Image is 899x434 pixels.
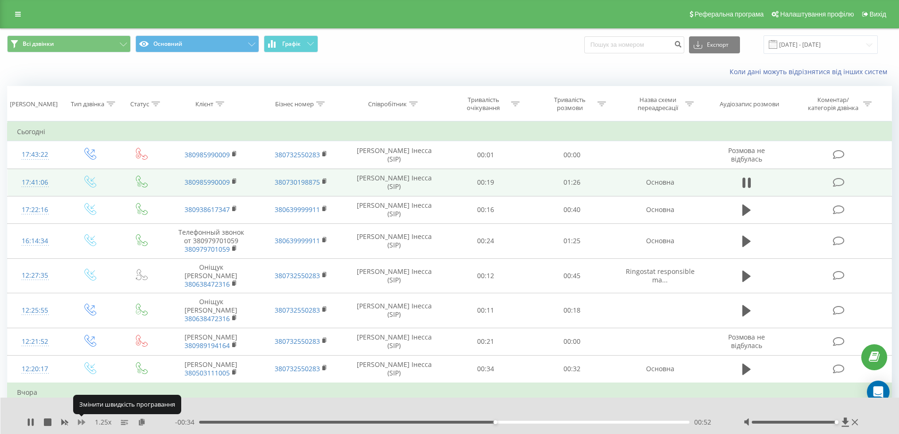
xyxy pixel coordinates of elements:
[95,417,111,427] span: 1.25 x
[870,10,886,18] span: Вихід
[7,35,131,52] button: Всі дзвінки
[529,355,615,383] td: 00:32
[185,178,230,187] a: 380985990009
[529,196,615,223] td: 00:40
[17,173,53,192] div: 17:41:06
[275,306,320,315] a: 380732550283
[368,100,407,108] div: Співробітник
[185,280,230,289] a: 380638472316
[166,355,256,383] td: [PERSON_NAME]
[730,67,892,76] a: Коли дані можуть відрізнятися вiд інших систем
[867,381,890,403] div: Open Intercom Messenger
[346,223,443,258] td: [PERSON_NAME] Інесса (SIP)
[17,360,53,378] div: 12:20:17
[275,178,320,187] a: 380730198875
[780,10,854,18] span: Налаштування профілю
[282,41,301,47] span: Графік
[275,337,320,346] a: 380732550283
[346,258,443,293] td: [PERSON_NAME] Інесса (SIP)
[529,169,615,196] td: 01:26
[73,395,181,414] div: Змінити швидкість програвання
[806,96,861,112] div: Коментар/категорія дзвінка
[529,258,615,293] td: 00:45
[493,420,497,424] div: Accessibility label
[130,100,149,108] div: Статус
[275,364,320,373] a: 380732550283
[632,96,683,112] div: Назва схеми переадресації
[529,293,615,328] td: 00:18
[166,223,256,258] td: Телефонный звонок от 380979701059
[689,36,740,53] button: Експорт
[275,150,320,159] a: 380732550283
[694,417,711,427] span: 00:52
[166,258,256,293] td: Оніщук [PERSON_NAME]
[346,141,443,169] td: [PERSON_NAME] Інесса (SIP)
[443,141,529,169] td: 00:01
[346,355,443,383] td: [PERSON_NAME] Інесса (SIP)
[166,293,256,328] td: Оніщук [PERSON_NAME]
[17,266,53,285] div: 12:27:35
[346,328,443,355] td: [PERSON_NAME] Інесса (SIP)
[185,205,230,214] a: 380938617347
[275,271,320,280] a: 380732550283
[17,232,53,250] div: 16:14:34
[443,223,529,258] td: 00:24
[71,100,104,108] div: Тип дзвінка
[8,122,892,141] td: Сьогодні
[443,258,529,293] td: 00:12
[615,223,705,258] td: Основна
[728,332,765,350] span: Розмова не відбулась
[346,169,443,196] td: [PERSON_NAME] Інесса (SIP)
[185,314,230,323] a: 380638472316
[529,328,615,355] td: 00:00
[728,146,765,163] span: Розмова не відбулась
[17,332,53,351] div: 12:21:52
[458,96,509,112] div: Тривалість очікування
[185,341,230,350] a: 380989194164
[135,35,259,52] button: Основний
[615,196,705,223] td: Основна
[10,100,58,108] div: [PERSON_NAME]
[443,196,529,223] td: 00:16
[545,96,595,112] div: Тривалість розмови
[23,40,54,48] span: Всі дзвінки
[275,100,314,108] div: Бізнес номер
[443,169,529,196] td: 00:19
[835,420,839,424] div: Accessibility label
[264,35,318,52] button: Графік
[185,150,230,159] a: 380985990009
[275,205,320,214] a: 380639999911
[615,169,705,196] td: Основна
[185,368,230,377] a: 380503111005
[275,236,320,245] a: 380639999911
[166,328,256,355] td: [PERSON_NAME]
[195,100,213,108] div: Клієнт
[695,10,764,18] span: Реферальна програма
[443,328,529,355] td: 00:21
[346,293,443,328] td: [PERSON_NAME] Інесса (SIP)
[17,201,53,219] div: 17:22:16
[443,355,529,383] td: 00:34
[185,245,230,254] a: 380979701059
[720,100,779,108] div: Аудіозапис розмови
[615,355,705,383] td: Основна
[17,145,53,164] div: 17:43:22
[529,223,615,258] td: 01:25
[584,36,684,53] input: Пошук за номером
[346,196,443,223] td: [PERSON_NAME] Інесса (SIP)
[175,417,199,427] span: - 00:34
[17,301,53,320] div: 12:25:55
[443,293,529,328] td: 00:11
[529,141,615,169] td: 00:00
[626,267,695,284] span: Ringostat responsible ma...
[8,383,892,402] td: Вчора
